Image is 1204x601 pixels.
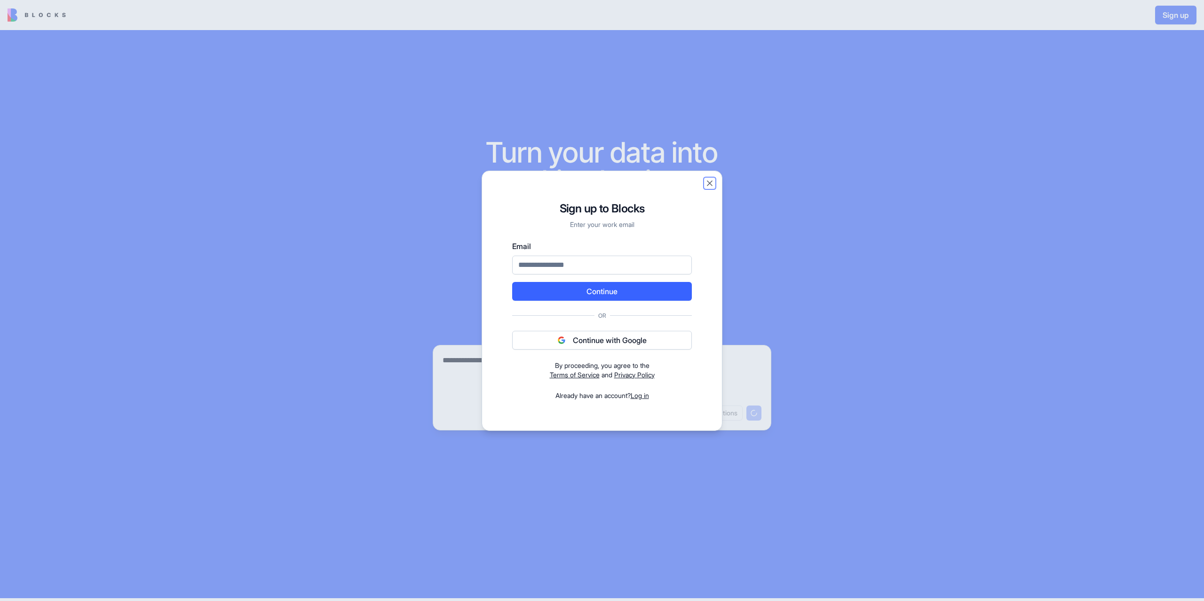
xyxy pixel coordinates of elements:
[550,371,600,379] a: Terms of Service
[512,361,692,380] div: and
[512,331,692,350] button: Continue with Google
[512,201,692,216] h1: Sign up to Blocks
[705,179,714,188] button: Close
[512,241,692,252] label: Email
[614,371,655,379] a: Privacy Policy
[512,361,692,370] div: By proceeding, you agree to the
[512,220,692,229] p: Enter your work email
[594,312,610,320] span: Or
[512,391,692,400] div: Already have an account?
[558,336,565,344] img: google logo
[631,391,649,399] a: Log in
[512,282,692,301] button: Continue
